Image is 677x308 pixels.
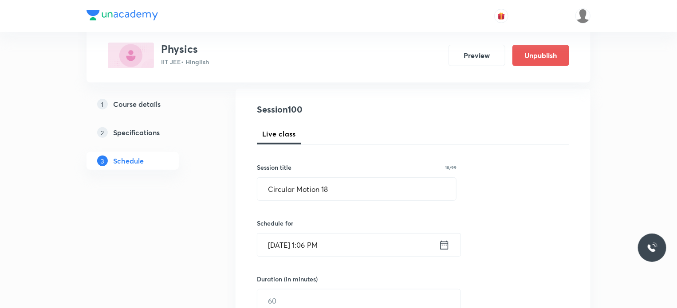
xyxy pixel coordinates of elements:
[97,127,108,138] p: 2
[161,57,209,66] p: IIT JEE • Hinglish
[87,10,158,20] img: Company Logo
[257,218,457,228] h6: Schedule for
[113,156,144,166] h5: Schedule
[512,45,569,66] button: Unpublish
[161,43,209,55] h3: Physics
[257,103,419,116] h4: Session 100
[113,99,161,109] h5: Course details
[87,10,158,23] a: Company Logo
[262,129,296,139] span: Live class
[575,8,590,23] img: Dhirendra singh
[445,165,457,170] p: 18/99
[97,99,108,109] p: 1
[113,127,160,138] h5: Specifications
[87,124,207,141] a: 2Specifications
[257,178,456,200] input: A great title is short, clear and descriptive
[97,156,108,166] p: 3
[257,274,318,284] h6: Duration (in minutes)
[87,95,207,113] a: 1Course details
[257,163,291,172] h6: Session title
[108,43,154,68] img: 45081D3B-6D13-4A9B-8257-2562603E528C_plus.png
[494,9,508,23] button: avatar
[497,12,505,20] img: avatar
[449,45,505,66] button: Preview
[647,242,657,253] img: ttu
